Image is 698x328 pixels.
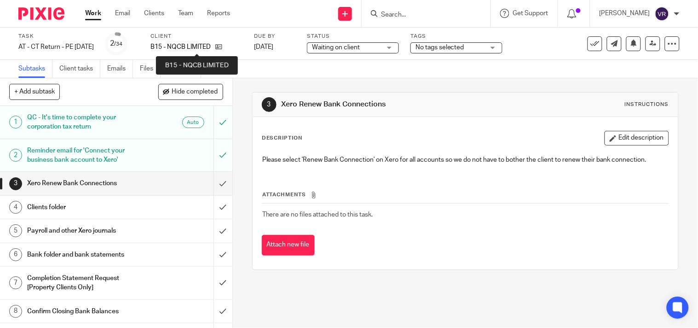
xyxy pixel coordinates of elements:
input: Search [380,11,463,19]
p: Please select 'Renew Bank Connection' on Xero for all accounts so we do not have to bother the cl... [262,155,669,164]
p: B15 - NQCB LIMITED [150,42,211,52]
img: svg%3E [655,6,669,21]
div: 5 [9,224,22,237]
span: There are no files attached to this task. [262,211,373,218]
div: 7 [9,276,22,289]
label: Due by [254,33,295,40]
span: Attachments [262,192,306,197]
h1: QC - It's time to complete your corporation tax return [27,111,145,134]
h1: Payroll and other Xero journals [27,224,145,238]
button: + Add subtask [9,84,60,100]
div: 4 [9,201,22,214]
small: /34 [115,41,123,47]
h1: Xero Renew Bank Connections [281,100,485,109]
div: 1 [9,116,22,129]
a: Clients [144,9,164,18]
img: Pixie [18,7,64,20]
span: Waiting on client [312,44,360,51]
a: Email [115,9,130,18]
div: AT - CT Return - PE 28-02-2025 [18,42,94,52]
span: No tags selected [415,44,464,51]
label: Status [307,33,399,40]
a: Notes (3) [167,60,201,78]
a: Subtasks [18,60,52,78]
h1: Xero Renew Bank Connections [27,176,145,190]
span: [DATE] [254,44,273,50]
div: 3 [262,97,277,112]
p: [PERSON_NAME] [600,9,650,18]
h1: Confirm Closing Bank Balances [27,305,145,318]
label: Tags [410,33,502,40]
div: 2 [9,149,22,162]
span: Get Support [513,10,548,17]
button: Hide completed [158,84,223,100]
a: Client tasks [59,60,100,78]
a: Team [178,9,193,18]
div: Auto [182,117,204,128]
div: AT - CT Return - PE [DATE] [18,42,94,52]
h1: Clients folder [27,200,145,214]
p: Description [262,135,303,142]
div: 8 [9,305,22,318]
h1: Completion Statement Request [Property Clients Only] [27,271,145,295]
div: 2 [110,38,123,49]
span: Hide completed [172,88,218,96]
h1: Reminder email for 'Connect your business bank account to Xero' [27,144,145,167]
label: Client [150,33,242,40]
button: Edit description [605,131,669,146]
a: Reports [207,9,230,18]
div: 6 [9,248,22,261]
a: Work [85,9,101,18]
a: Emails [107,60,133,78]
h1: Bank folder and bank statements [27,248,145,262]
a: Files [140,60,161,78]
button: Attach new file [262,235,315,256]
a: Audit logs [208,60,243,78]
div: 3 [9,177,22,190]
div: Instructions [625,101,669,108]
label: Task [18,33,94,40]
